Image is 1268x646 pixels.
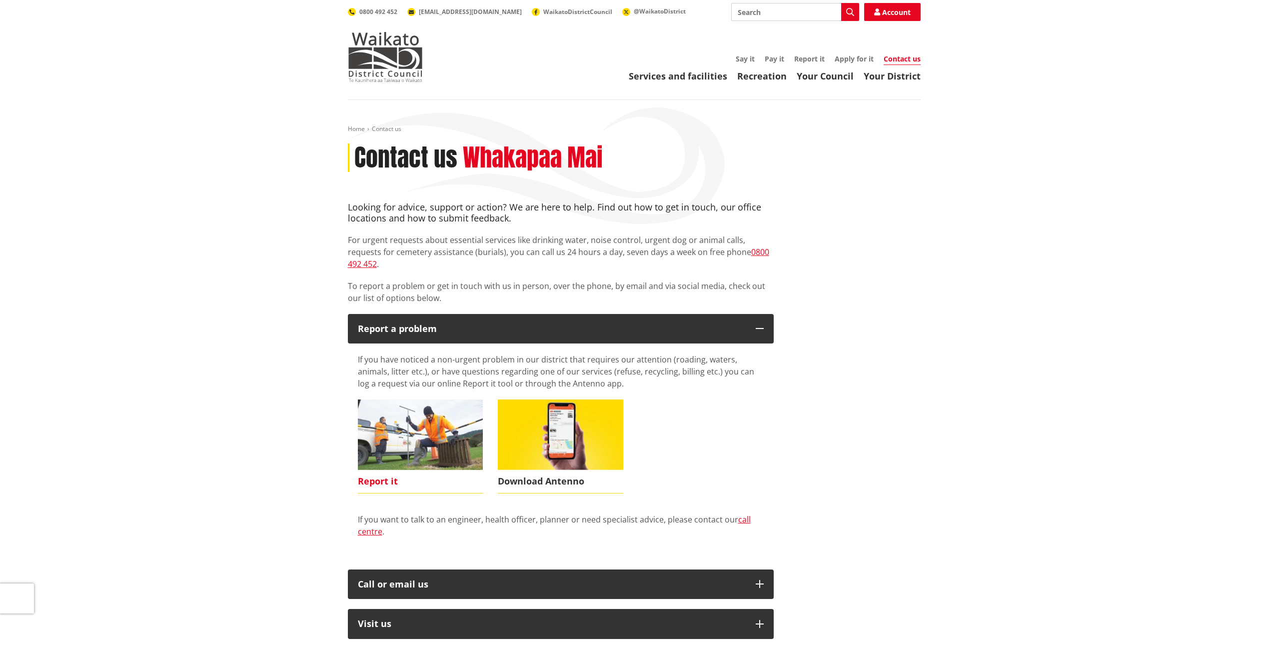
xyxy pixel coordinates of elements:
[358,619,746,629] p: Visit us
[498,470,623,493] span: Download Antenno
[359,7,397,16] span: 0800 492 452
[348,280,774,304] p: To report a problem or get in touch with us in person, over the phone, by email and via social me...
[348,609,774,639] button: Visit us
[543,7,612,16] span: WaikatoDistrictCouncil
[797,70,854,82] a: Your Council
[532,7,612,16] a: WaikatoDistrictCouncil
[731,3,859,21] input: Search input
[348,32,423,82] img: Waikato District Council - Te Kaunihera aa Takiwaa o Waikato
[348,7,397,16] a: 0800 492 452
[358,579,746,589] div: Call or email us
[419,7,522,16] span: [EMAIL_ADDRESS][DOMAIN_NAME]
[407,7,522,16] a: [EMAIL_ADDRESS][DOMAIN_NAME]
[358,354,754,389] span: If you have noticed a non-urgent problem in our district that requires our attention (roading, wa...
[348,246,769,269] a: 0800 492 452
[498,399,623,493] a: Download Antenno
[629,70,727,82] a: Services and facilities
[358,470,483,493] span: Report it
[372,124,401,133] span: Contact us
[736,54,755,63] a: Say it
[348,125,921,133] nav: breadcrumb
[622,7,686,15] a: @WaikatoDistrict
[358,399,483,493] a: Report it
[348,124,365,133] a: Home
[864,3,921,21] a: Account
[348,569,774,599] button: Call or email us
[864,70,921,82] a: Your District
[835,54,874,63] a: Apply for it
[358,514,751,537] a: call centre
[358,399,483,470] img: Report it
[348,202,774,223] h4: Looking for advice, support or action? We are here to help. Find out how to get in touch, our off...
[737,70,787,82] a: Recreation
[884,54,921,65] a: Contact us
[358,513,764,549] div: If you want to talk to an engineer, health officer, planner or need specialist advice, please con...
[765,54,784,63] a: Pay it
[463,143,603,172] h2: Whakapaa Mai
[348,314,774,344] button: Report a problem
[498,399,623,470] img: Antenno
[794,54,825,63] a: Report it
[354,143,457,172] h1: Contact us
[348,234,774,270] p: For urgent requests about essential services like drinking water, noise control, urgent dog or an...
[634,7,686,15] span: @WaikatoDistrict
[358,324,746,334] p: Report a problem
[1222,604,1258,640] iframe: Messenger Launcher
